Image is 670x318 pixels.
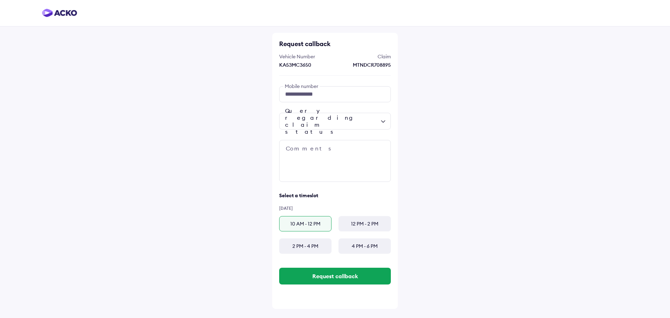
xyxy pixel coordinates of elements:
div: KA53MC3650 [279,61,333,68]
div: Select a timeslot [279,192,391,199]
img: horizontal-gradient.png [42,9,77,17]
div: MTNDCR708895 [337,61,391,68]
div: 12 PM - 2 PM [338,216,391,231]
button: Request callback [279,268,391,284]
div: Request callback [279,40,391,48]
div: [DATE] [279,206,391,211]
div: 4 PM - 6 PM [338,238,391,254]
div: 2 PM - 4 PM [279,238,332,254]
div: 10 AM - 12 PM [279,216,332,231]
div: Vehicle Number [279,53,333,60]
div: Claim [337,53,391,60]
